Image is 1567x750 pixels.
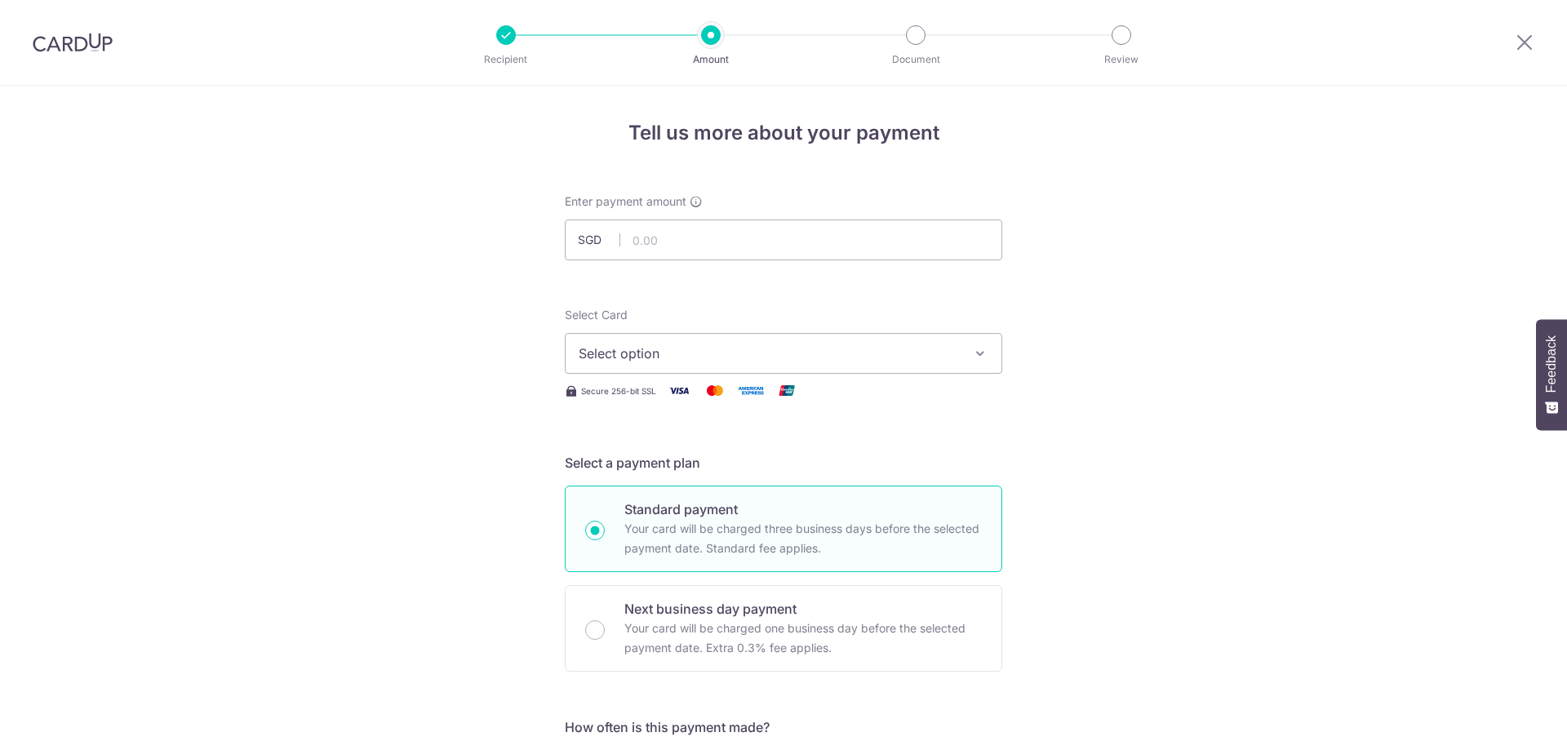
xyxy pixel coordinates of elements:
p: Review [1061,51,1182,68]
img: Visa [663,380,695,401]
p: Document [855,51,976,68]
p: Amount [650,51,771,68]
img: American Express [735,380,767,401]
h4: Tell us more about your payment [565,118,1002,148]
img: Mastercard [699,380,731,401]
p: Recipient [446,51,566,68]
p: Your card will be charged three business days before the selected payment date. Standard fee appl... [624,519,982,558]
h5: Select a payment plan [565,453,1002,473]
p: Next business day payment [624,599,982,619]
span: Enter payment amount [565,193,686,210]
span: Secure 256-bit SSL [581,384,656,397]
span: Feedback [1544,335,1559,393]
img: CardUp [33,33,113,52]
iframe: Opens a widget where you can find more information [1463,701,1551,742]
span: translation missing: en.payables.payment_networks.credit_card.summary.labels.select_card [565,308,628,322]
span: Select option [579,344,959,363]
h5: How often is this payment made? [565,717,1002,737]
p: Standard payment [624,499,982,519]
p: Your card will be charged one business day before the selected payment date. Extra 0.3% fee applies. [624,619,982,658]
input: 0.00 [565,220,1002,260]
span: SGD [578,232,620,248]
button: Select option [565,333,1002,374]
button: Feedback - Show survey [1536,319,1567,430]
img: Union Pay [770,380,803,401]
